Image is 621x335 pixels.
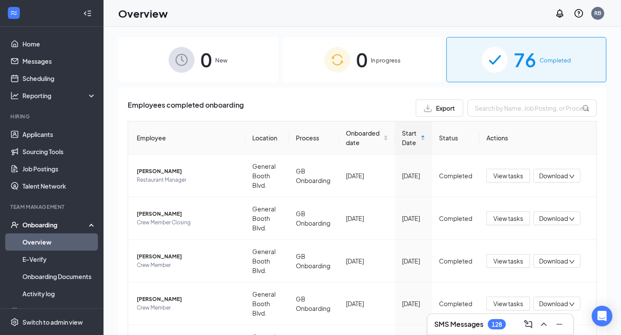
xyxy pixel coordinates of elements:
[569,216,575,222] span: down
[574,8,584,19] svg: QuestionInfo
[339,121,395,155] th: Onboarded date
[432,121,479,155] th: Status
[10,91,19,100] svg: Analysis
[486,254,530,268] button: View tasks
[439,256,472,266] div: Completed
[118,6,168,21] h1: Overview
[521,317,535,331] button: ComposeMessage
[493,214,523,223] span: View tasks
[555,8,565,19] svg: Notifications
[346,256,388,266] div: [DATE]
[201,45,212,74] span: 0
[22,53,96,70] a: Messages
[289,282,339,325] td: GB Onboarding
[22,177,96,195] a: Talent Network
[22,220,89,229] div: Onboarding
[22,91,97,100] div: Reporting
[523,319,533,329] svg: ComposeMessage
[486,169,530,183] button: View tasks
[245,155,289,197] td: General Booth Blvd.
[10,318,19,326] svg: Settings
[554,319,565,329] svg: Minimize
[22,302,96,319] a: Team
[215,56,227,65] span: New
[480,121,597,155] th: Actions
[137,252,238,261] span: [PERSON_NAME]
[402,171,425,180] div: [DATE]
[289,197,339,240] td: GB Onboarding
[539,319,549,329] svg: ChevronUp
[402,299,425,308] div: [DATE]
[493,256,523,266] span: View tasks
[436,105,455,111] span: Export
[22,160,96,177] a: Job Postings
[537,317,551,331] button: ChevronUp
[83,9,92,18] svg: Collapse
[22,318,83,326] div: Switch to admin view
[245,282,289,325] td: General Booth Blvd.
[22,35,96,53] a: Home
[22,268,96,285] a: Onboarding Documents
[569,259,575,265] span: down
[245,240,289,282] td: General Booth Blvd.
[434,319,483,329] h3: SMS Messages
[22,251,96,268] a: E-Verify
[137,210,238,218] span: [PERSON_NAME]
[22,143,96,160] a: Sourcing Tools
[289,240,339,282] td: GB Onboarding
[137,167,238,176] span: [PERSON_NAME]
[569,174,575,180] span: down
[486,297,530,310] button: View tasks
[402,214,425,223] div: [DATE]
[289,155,339,197] td: GB Onboarding
[245,121,289,155] th: Location
[137,304,238,312] span: Crew Member
[416,99,463,117] button: Export
[10,220,19,229] svg: UserCheck
[9,9,18,17] svg: WorkstreamLogo
[245,197,289,240] td: General Booth Blvd.
[22,233,96,251] a: Overview
[371,56,401,65] span: In progress
[539,56,571,65] span: Completed
[486,211,530,225] button: View tasks
[402,256,425,266] div: [DATE]
[22,126,96,143] a: Applicants
[22,70,96,87] a: Scheduling
[539,171,568,180] span: Download
[137,261,238,270] span: Crew Member
[539,257,568,266] span: Download
[137,218,238,227] span: Crew Member Closing
[289,121,339,155] th: Process
[439,214,472,223] div: Completed
[137,176,238,184] span: Restaurant Manager
[569,301,575,307] span: down
[514,45,536,74] span: 76
[128,121,245,155] th: Employee
[467,99,597,117] input: Search by Name, Job Posting, or Process
[346,128,382,147] span: Onboarded date
[356,45,367,74] span: 0
[346,171,388,180] div: [DATE]
[492,321,502,328] div: 128
[592,306,612,326] div: Open Intercom Messenger
[22,285,96,302] a: Activity log
[493,171,523,180] span: View tasks
[402,128,419,147] span: Start Date
[539,299,568,308] span: Download
[539,214,568,223] span: Download
[439,299,472,308] div: Completed
[128,99,244,117] span: Employees completed onboarding
[439,171,472,180] div: Completed
[10,113,94,120] div: Hiring
[346,299,388,308] div: [DATE]
[552,317,566,331] button: Minimize
[493,299,523,308] span: View tasks
[594,9,601,17] div: RB
[137,295,238,304] span: [PERSON_NAME]
[346,214,388,223] div: [DATE]
[10,203,94,211] div: Team Management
